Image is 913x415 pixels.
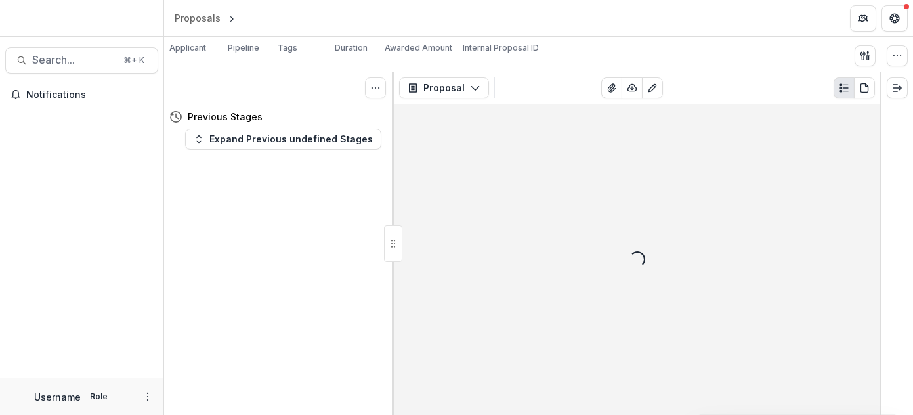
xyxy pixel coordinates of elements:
button: PDF view [854,77,875,98]
button: More [140,389,156,404]
p: Tags [278,42,297,54]
a: Proposals [169,9,226,28]
button: Edit as form [642,77,663,98]
p: Duration [335,42,368,54]
p: Role [86,391,112,403]
p: Applicant [169,42,206,54]
p: Awarded Amount [385,42,452,54]
p: Internal Proposal ID [463,42,539,54]
span: Notifications [26,89,153,100]
h4: Previous Stages [188,110,263,123]
button: Notifications [5,84,158,105]
button: Get Help [881,5,908,32]
button: Proposal [399,77,489,98]
button: Search... [5,47,158,74]
button: Plaintext view [834,77,855,98]
button: Toggle View Cancelled Tasks [365,77,386,98]
p: Pipeline [228,42,259,54]
button: Expand right [887,77,908,98]
div: ⌘ + K [121,53,147,68]
button: View Attached Files [601,77,622,98]
div: Proposals [175,11,221,25]
button: Partners [850,5,876,32]
button: Expand Previous undefined Stages [185,129,381,150]
p: Username [34,390,81,404]
span: Search... [32,54,116,66]
nav: breadcrumb [169,9,293,28]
